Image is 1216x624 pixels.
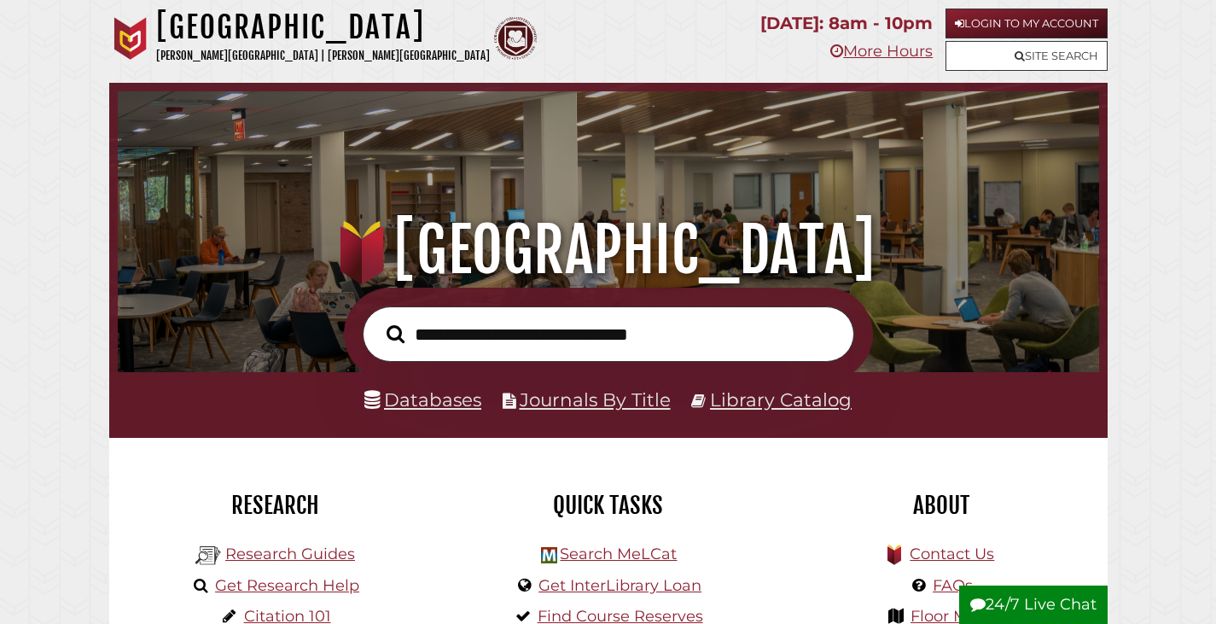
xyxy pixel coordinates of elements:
h2: Quick Tasks [455,491,762,520]
a: Search MeLCat [560,545,677,563]
h2: About [788,491,1095,520]
a: More Hours [830,42,933,61]
h1: [GEOGRAPHIC_DATA] [156,9,490,46]
img: Hekman Library Logo [195,543,221,569]
img: Hekman Library Logo [541,547,557,563]
img: Calvin University [109,17,152,60]
h2: Research [122,491,429,520]
p: [PERSON_NAME][GEOGRAPHIC_DATA] | [PERSON_NAME][GEOGRAPHIC_DATA] [156,46,490,66]
a: Library Catalog [710,388,852,411]
a: Get Research Help [215,576,359,595]
a: Contact Us [910,545,994,563]
h1: [GEOGRAPHIC_DATA] [136,213,1080,288]
a: Research Guides [225,545,355,563]
a: Databases [364,388,481,411]
img: Calvin Theological Seminary [494,17,537,60]
a: Get InterLibrary Loan [538,576,701,595]
a: Login to My Account [945,9,1108,38]
p: [DATE]: 8am - 10pm [760,9,933,38]
i: Search [387,324,404,344]
button: Search [378,320,413,348]
a: FAQs [933,576,973,595]
a: Journals By Title [520,388,671,411]
a: Site Search [945,41,1108,71]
